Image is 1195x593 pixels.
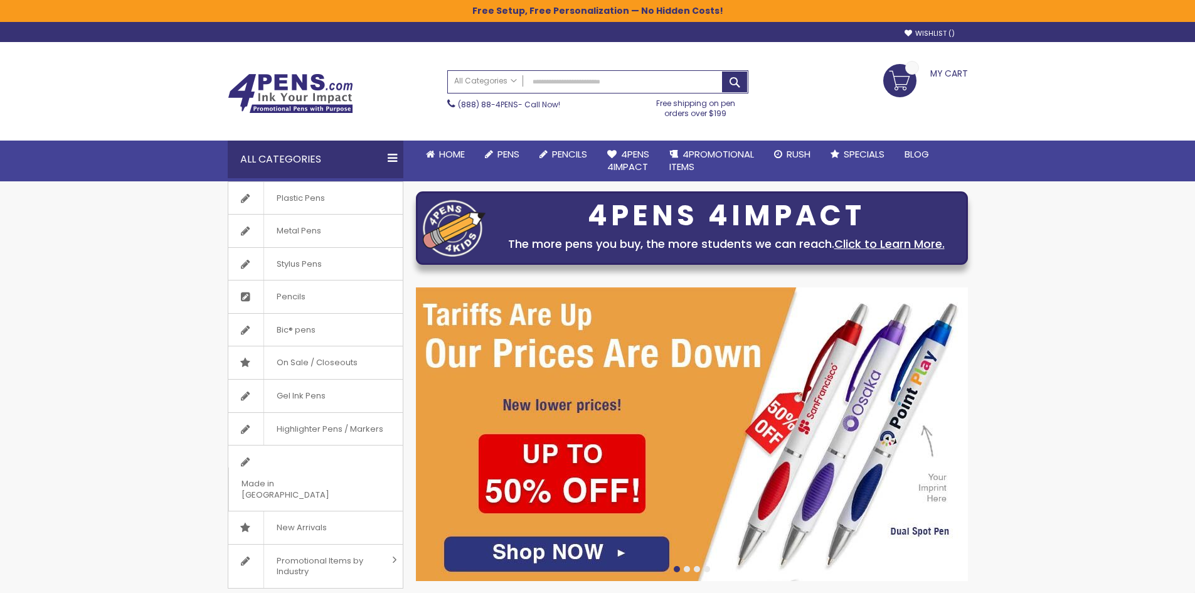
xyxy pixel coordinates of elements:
span: Plastic Pens [263,182,337,215]
span: Pencils [552,147,587,161]
a: Pens [475,141,529,168]
span: 4PROMOTIONAL ITEMS [669,147,754,173]
div: The more pens you buy, the more students we can reach. [492,235,961,253]
a: (888) 88-4PENS [458,99,518,110]
span: Highlighter Pens / Markers [263,413,396,446]
span: All Categories [454,76,517,86]
a: Blog [895,141,939,168]
a: Click to Learn More. [834,236,945,252]
span: Bic® pens [263,314,328,346]
img: four_pen_logo.png [423,200,486,257]
a: Promotional Items by Industry [228,545,403,588]
div: 4PENS 4IMPACT [492,203,961,229]
a: On Sale / Closeouts [228,346,403,379]
a: Gel Ink Pens [228,380,403,412]
a: 4Pens4impact [597,141,659,181]
span: Pencils [263,280,318,313]
a: Made in [GEOGRAPHIC_DATA] [228,446,403,511]
span: On Sale / Closeouts [263,346,370,379]
a: 4PROMOTIONALITEMS [659,141,764,181]
span: Pens [497,147,519,161]
a: Pencils [529,141,597,168]
a: Specials [821,141,895,168]
a: Wishlist [905,29,955,38]
a: Stylus Pens [228,248,403,280]
span: New Arrivals [263,511,339,544]
div: All Categories [228,141,403,178]
span: Blog [905,147,929,161]
a: New Arrivals [228,511,403,544]
span: Metal Pens [263,215,334,247]
a: Metal Pens [228,215,403,247]
a: Home [416,141,475,168]
a: Rush [764,141,821,168]
img: 4Pens Custom Pens and Promotional Products [228,73,353,114]
a: Plastic Pens [228,182,403,215]
div: Free shipping on pen orders over $199 [643,93,748,119]
span: Specials [844,147,884,161]
a: Highlighter Pens / Markers [228,413,403,446]
span: Gel Ink Pens [263,380,338,412]
a: Pencils [228,280,403,313]
img: /cheap-promotional-products.html [416,287,968,581]
span: Home [439,147,465,161]
a: All Categories [448,71,523,92]
span: Promotional Items by Industry [263,545,388,588]
span: Stylus Pens [263,248,334,280]
span: 4Pens 4impact [607,147,649,173]
a: Bic® pens [228,314,403,346]
span: Made in [GEOGRAPHIC_DATA] [228,467,371,511]
span: - Call Now! [458,99,560,110]
span: Rush [787,147,810,161]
